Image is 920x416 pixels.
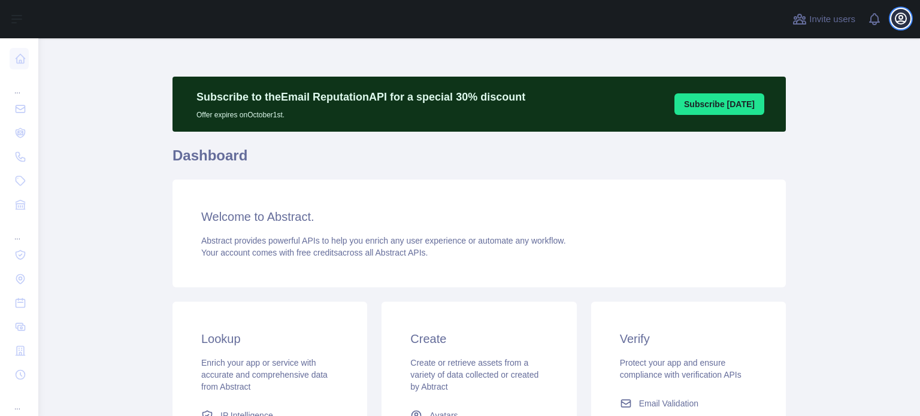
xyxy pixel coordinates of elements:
[201,236,566,245] span: Abstract provides powerful APIs to help you enrich any user experience or automate any workflow.
[809,13,855,26] span: Invite users
[196,89,525,105] p: Subscribe to the Email Reputation API for a special 30 % discount
[201,358,328,391] span: Enrich your app or service with accurate and comprehensive data from Abstract
[201,248,428,257] span: Your account comes with across all Abstract APIs.
[10,388,29,412] div: ...
[196,105,525,120] p: Offer expires on October 1st.
[296,248,338,257] span: free credits
[674,93,764,115] button: Subscribe [DATE]
[410,358,538,391] span: Create or retrieve assets from a variety of data collected or created by Abtract
[639,397,698,409] span: Email Validation
[172,146,786,175] h1: Dashboard
[620,358,742,379] span: Protect your app and ensure compliance with verification APIs
[620,330,757,347] h3: Verify
[410,330,547,347] h3: Create
[201,330,338,347] h3: Lookup
[790,10,858,29] button: Invite users
[201,208,757,225] h3: Welcome to Abstract.
[615,393,762,414] a: Email Validation
[10,218,29,242] div: ...
[10,72,29,96] div: ...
